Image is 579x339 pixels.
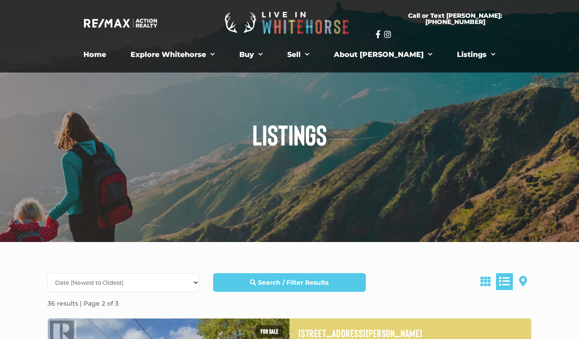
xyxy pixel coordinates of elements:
a: Buy [233,46,270,64]
strong: 36 results | Page 2 of 3 [48,299,119,307]
a: Sell [281,46,316,64]
span: Call or Text [PERSON_NAME]: [PHONE_NUMBER] [386,12,524,25]
strong: Search / Filter Results [258,278,329,287]
span: For sale [256,325,283,338]
a: Search / Filter Results [213,273,365,292]
a: About [PERSON_NAME] [327,46,439,64]
a: Explore Whitehorse [124,46,222,64]
a: [STREET_ADDRESS][PERSON_NAME] [298,327,522,339]
nav: Menu [45,46,534,64]
a: Listings [450,46,502,64]
h1: Listings [41,120,538,149]
a: Home [77,46,113,64]
a: Call or Text [PERSON_NAME]: [PHONE_NUMBER] [376,7,535,30]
